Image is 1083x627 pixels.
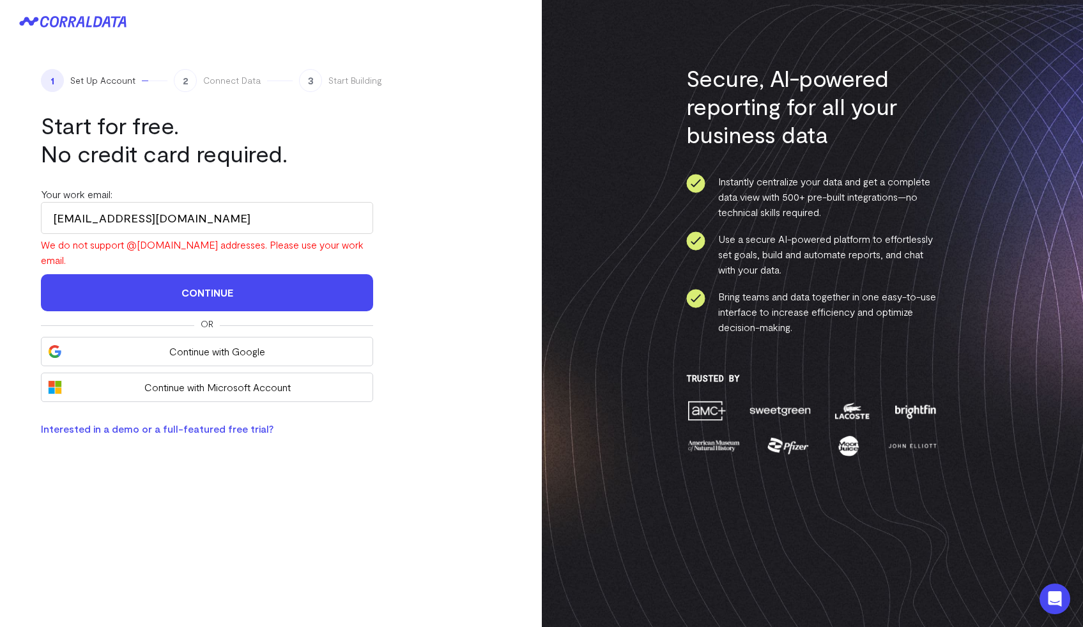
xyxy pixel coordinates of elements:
span: Continue with Google [68,344,366,359]
label: Your work email: [41,188,112,200]
span: 3 [299,69,322,92]
li: Bring teams and data together in one easy-to-use interface to increase efficiency and optimize de... [686,289,939,335]
span: Continue with Microsoft Account [68,380,366,395]
span: 1 [41,69,64,92]
h1: Start for free. No credit card required. [41,111,373,167]
input: Enter your work email address [41,202,373,234]
li: Use a secure AI-powered platform to effortlessly set goals, build and automate reports, and chat ... [686,231,939,277]
div: We do not support @[DOMAIN_NAME] addresses. Please use your work email. [41,237,373,268]
span: 2 [174,69,197,92]
button: Continue [41,274,373,311]
div: Open Intercom Messenger [1040,584,1070,614]
span: Or [201,318,213,330]
span: Connect Data [203,74,261,87]
h3: Trusted By [686,373,939,383]
button: Continue with Google [41,337,373,366]
span: Start Building [328,74,382,87]
h3: Secure, AI-powered reporting for all your business data [686,64,939,148]
a: Interested in a demo or a full-featured free trial? [41,422,273,435]
button: Continue with Microsoft Account [41,373,373,402]
span: Set Up Account [70,74,135,87]
li: Instantly centralize your data and get a complete data view with 500+ pre-built integrations—no t... [686,174,939,220]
